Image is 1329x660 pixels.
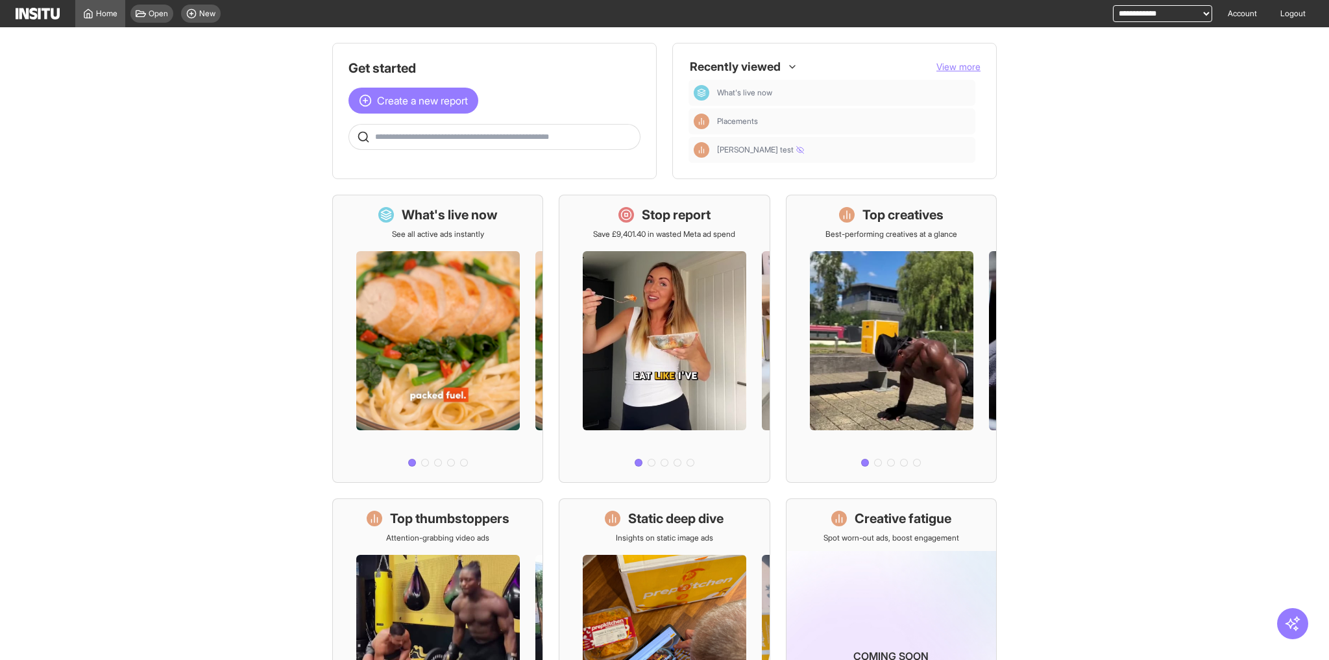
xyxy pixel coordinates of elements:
[717,116,758,127] span: Placements
[628,509,724,528] h1: Static deep dive
[694,114,709,129] div: Insights
[694,142,709,158] div: Insights
[936,61,981,72] span: View more
[642,206,711,224] h1: Stop report
[149,8,168,19] span: Open
[862,206,944,224] h1: Top creatives
[390,509,509,528] h1: Top thumbstoppers
[786,195,997,483] a: Top creativesBest-performing creatives at a glance
[348,59,640,77] h1: Get started
[96,8,117,19] span: Home
[392,229,484,239] p: See all active ads instantly
[694,85,709,101] div: Dashboard
[616,533,713,543] p: Insights on static image ads
[199,8,215,19] span: New
[717,145,970,155] span: dan test
[559,195,770,483] a: Stop reportSave £9,401.40 in wasted Meta ad spend
[332,195,543,483] a: What's live nowSee all active ads instantly
[348,88,478,114] button: Create a new report
[402,206,498,224] h1: What's live now
[593,229,735,239] p: Save £9,401.40 in wasted Meta ad spend
[717,88,772,98] span: What's live now
[717,116,970,127] span: Placements
[936,60,981,73] button: View more
[825,229,957,239] p: Best-performing creatives at a glance
[717,145,804,155] span: [PERSON_NAME] test
[717,88,970,98] span: What's live now
[377,93,468,108] span: Create a new report
[16,8,60,19] img: Logo
[386,533,489,543] p: Attention-grabbing video ads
